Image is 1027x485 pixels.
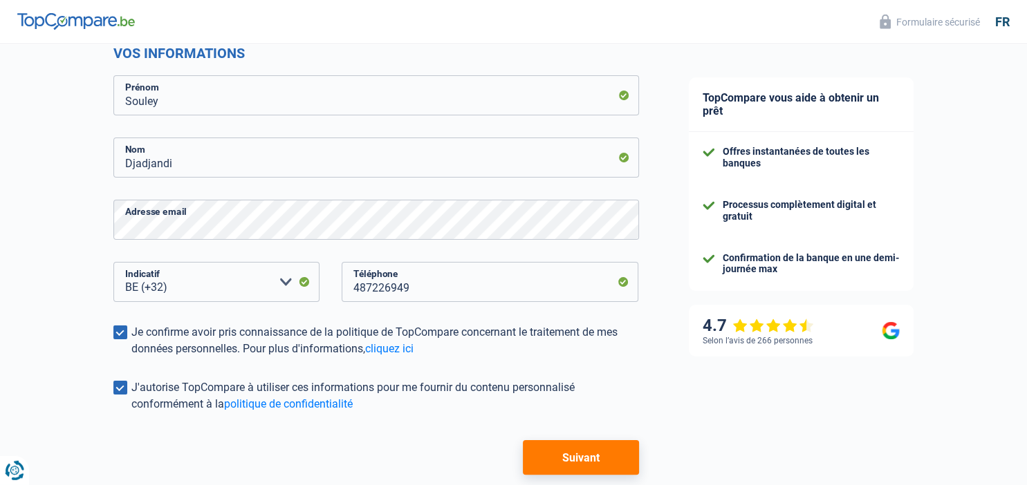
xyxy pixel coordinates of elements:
div: Processus complètement digital et gratuit [723,199,900,222]
h2: Vos informations [113,45,639,61]
div: J'autorise TopCompare à utiliser ces informations pour me fournir du contenu personnalisé conform... [131,379,639,412]
div: fr [995,15,1010,30]
button: Formulaire sécurisé [871,10,988,33]
div: Offres instantanées de toutes les banques [723,146,900,169]
img: Advertisement [3,298,4,298]
img: TopCompare Logo [17,13,135,30]
div: TopCompare vous aide à obtenir un prêt [689,77,914,132]
button: Suivant [523,440,638,475]
input: 401020304 [342,262,639,302]
div: 4.7 [703,316,814,336]
div: Je confirme avoir pris connaissance de la politique de TopCompare concernant le traitement de mes... [131,324,639,357]
div: Confirmation de la banque en une demi-journée max [723,252,900,276]
div: Selon l’avis de 266 personnes [703,336,813,345]
a: politique de confidentialité [224,397,353,410]
a: cliquez ici [365,342,414,355]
